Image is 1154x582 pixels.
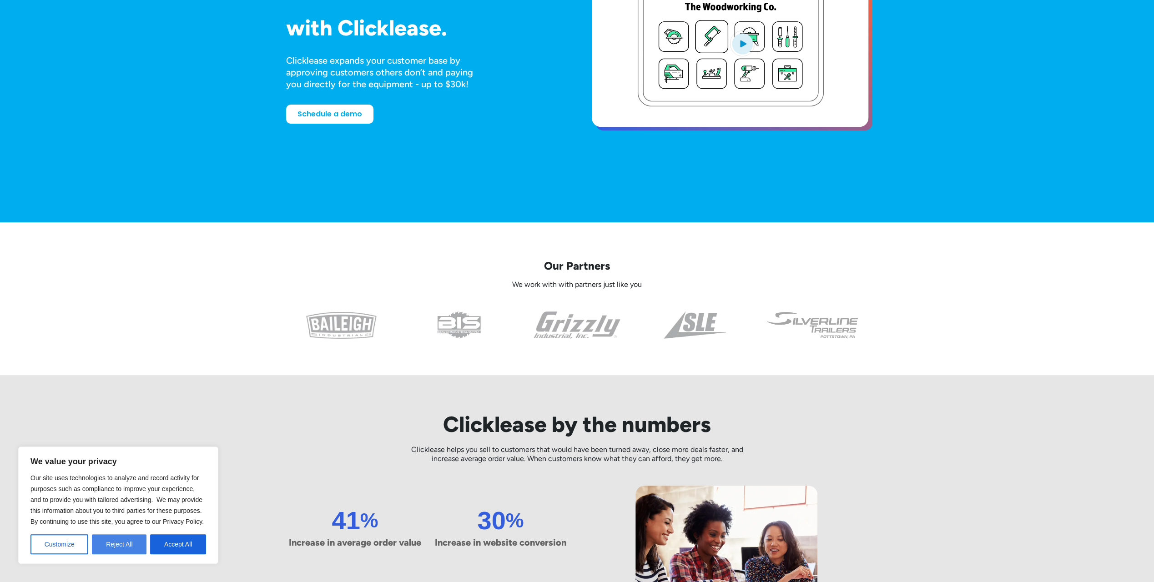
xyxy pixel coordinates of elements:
[730,30,755,56] img: Blue play button logo on a light blue circular background
[286,105,373,124] a: Schedule a demo
[30,456,206,467] p: We value your privacy
[766,311,859,339] img: undefined
[150,534,206,554] button: Accept All
[286,280,868,290] p: We work with with partners just like you
[286,55,490,90] div: Clicklease expands your customer base by approving customers others don’t and paying you directly...
[286,16,563,40] h1: with Clicklease.
[477,509,505,532] h3: 30
[360,509,378,532] h3: %
[506,509,524,532] h3: %
[403,445,752,464] p: Clicklease helps you sell to customers that would have been turned away, close more deals faster,...
[286,537,424,548] p: Increase in average order value
[92,534,146,554] button: Reject All
[30,534,88,554] button: Customize
[18,447,218,564] div: We value your privacy
[432,537,570,548] p: Increase in website conversion
[437,311,481,339] img: the logo for beaver industrial supply
[403,411,752,438] h2: Clicklease by the numbers
[286,259,868,273] p: Our Partners
[534,311,620,339] img: the grizzly industrial inc logo
[332,509,360,532] h3: 41
[306,311,377,339] img: baileigh logo
[664,311,726,339] img: a black and white photo of the side of a triangle
[30,474,204,525] span: Our site uses technologies to analyze and record activity for purposes such as compliance to impr...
